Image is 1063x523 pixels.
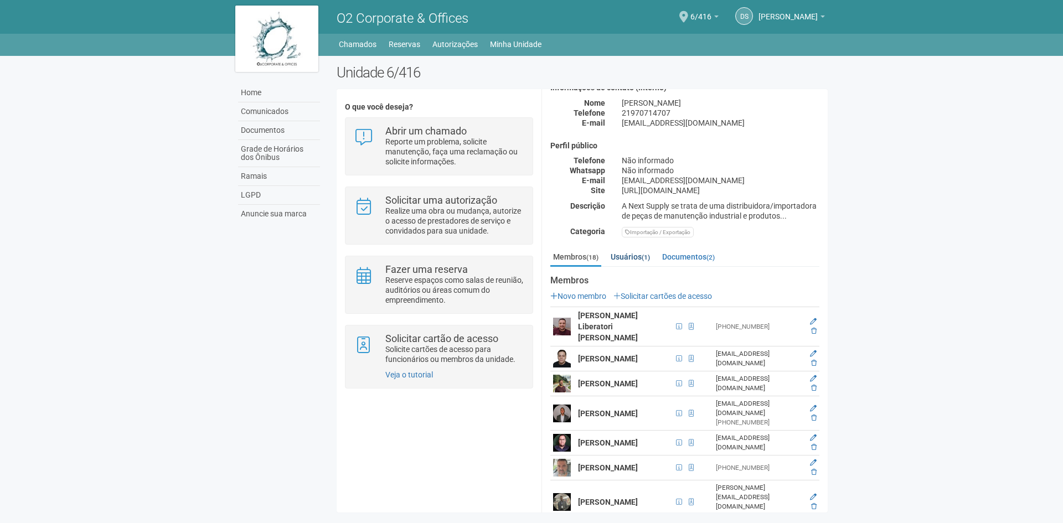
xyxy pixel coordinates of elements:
[385,263,468,275] strong: Fazer uma reserva
[716,418,802,427] div: [PHONE_NUMBER]
[613,98,828,108] div: [PERSON_NAME]
[642,253,650,261] small: (1)
[238,121,320,140] a: Documentos
[811,503,817,510] a: Excluir membro
[354,195,524,236] a: Solicitar uma autorização Realize uma obra ou mudança, autorize o acesso de prestadores de serviç...
[578,409,638,418] strong: [PERSON_NAME]
[716,399,802,418] div: [EMAIL_ADDRESS][DOMAIN_NAME]
[570,227,605,236] strong: Categoria
[758,14,825,23] a: [PERSON_NAME]
[735,7,753,25] a: DS
[716,433,802,452] div: [EMAIL_ADDRESS][DOMAIN_NAME]
[582,176,605,185] strong: E-mail
[716,374,802,393] div: [EMAIL_ADDRESS][DOMAIN_NAME]
[811,359,817,367] a: Excluir membro
[385,275,524,305] p: Reserve espaços como salas de reunião, auditórios ou áreas comum do empreendimento.
[716,483,802,511] div: [PERSON_NAME][EMAIL_ADDRESS][DOMAIN_NAME]
[613,118,828,128] div: [EMAIL_ADDRESS][DOMAIN_NAME]
[238,186,320,205] a: LGPD
[550,142,819,150] h4: Perfil público
[578,379,638,388] strong: [PERSON_NAME]
[553,375,571,392] img: user.png
[586,253,598,261] small: (18)
[591,186,605,195] strong: Site
[385,206,524,236] p: Realize uma obra ou mudança, autorize o acesso de prestadores de serviço e convidados para sua un...
[811,384,817,392] a: Excluir membro
[622,227,694,237] div: Importação / Exportação
[613,175,828,185] div: [EMAIL_ADDRESS][DOMAIN_NAME]
[238,84,320,102] a: Home
[553,493,571,511] img: user.png
[553,350,571,367] img: user.png
[574,108,605,117] strong: Telefone
[810,350,817,358] a: Editar membro
[810,459,817,467] a: Editar membro
[337,64,828,81] h2: Unidade 6/416
[354,265,524,305] a: Fazer uma reserva Reserve espaços como salas de reunião, auditórios ou áreas comum do empreendime...
[385,333,498,344] strong: Solicitar cartão de acesso
[570,166,605,175] strong: Whatsapp
[716,511,802,521] div: [PHONE_NUMBER]
[716,463,802,473] div: [PHONE_NUMBER]
[811,414,817,422] a: Excluir membro
[613,108,828,118] div: 21970714707
[385,194,497,206] strong: Solicitar uma autorização
[578,438,638,447] strong: [PERSON_NAME]
[385,137,524,167] p: Reporte um problema, solicite manutenção, faça uma reclamação ou solicite informações.
[613,165,828,175] div: Não informado
[613,156,828,165] div: Não informado
[578,354,638,363] strong: [PERSON_NAME]
[716,322,802,332] div: [PHONE_NUMBER]
[385,370,433,379] a: Veja o tutorial
[608,248,653,265] a: Usuários(1)
[706,253,715,261] small: (2)
[578,498,638,506] strong: [PERSON_NAME]
[690,14,719,23] a: 6/416
[811,443,817,451] a: Excluir membro
[810,493,817,501] a: Editar membro
[339,37,376,52] a: Chamados
[690,2,711,21] span: 6/416
[432,37,478,52] a: Autorizações
[716,349,802,368] div: [EMAIL_ADDRESS][DOMAIN_NAME]
[810,405,817,412] a: Editar membro
[613,185,828,195] div: [URL][DOMAIN_NAME]
[574,156,605,165] strong: Telefone
[811,468,817,476] a: Excluir membro
[345,103,533,111] h4: O que você deseja?
[810,318,817,325] a: Editar membro
[385,344,524,364] p: Solicite cartões de acesso para funcionários ou membros da unidade.
[354,334,524,364] a: Solicitar cartão de acesso Solicite cartões de acesso para funcionários ou membros da unidade.
[550,248,601,267] a: Membros(18)
[385,125,467,137] strong: Abrir um chamado
[578,463,638,472] strong: [PERSON_NAME]
[758,2,818,21] span: Daniel Santos
[582,118,605,127] strong: E-mail
[553,459,571,477] img: user.png
[550,292,606,301] a: Novo membro
[553,405,571,422] img: user.png
[238,140,320,167] a: Grade de Horários dos Ônibus
[613,292,712,301] a: Solicitar cartões de acesso
[238,167,320,186] a: Ramais
[238,102,320,121] a: Comunicados
[550,276,819,286] strong: Membros
[389,37,420,52] a: Reservas
[235,6,318,72] img: logo.jpg
[337,11,468,26] span: O2 Corporate & Offices
[553,434,571,452] img: user.png
[490,37,541,52] a: Minha Unidade
[238,205,320,223] a: Anuncie sua marca
[810,375,817,382] a: Editar membro
[613,201,828,221] div: A Next Supply se trata de uma distribuidora/importadora de peças de manutenção industrial e produ...
[553,318,571,335] img: user.png
[811,327,817,335] a: Excluir membro
[810,434,817,442] a: Editar membro
[570,201,605,210] strong: Descrição
[584,99,605,107] strong: Nome
[354,126,524,167] a: Abrir um chamado Reporte um problema, solicite manutenção, faça uma reclamação ou solicite inform...
[578,311,638,342] strong: [PERSON_NAME] Liberatori [PERSON_NAME]
[659,248,718,265] a: Documentos(2)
